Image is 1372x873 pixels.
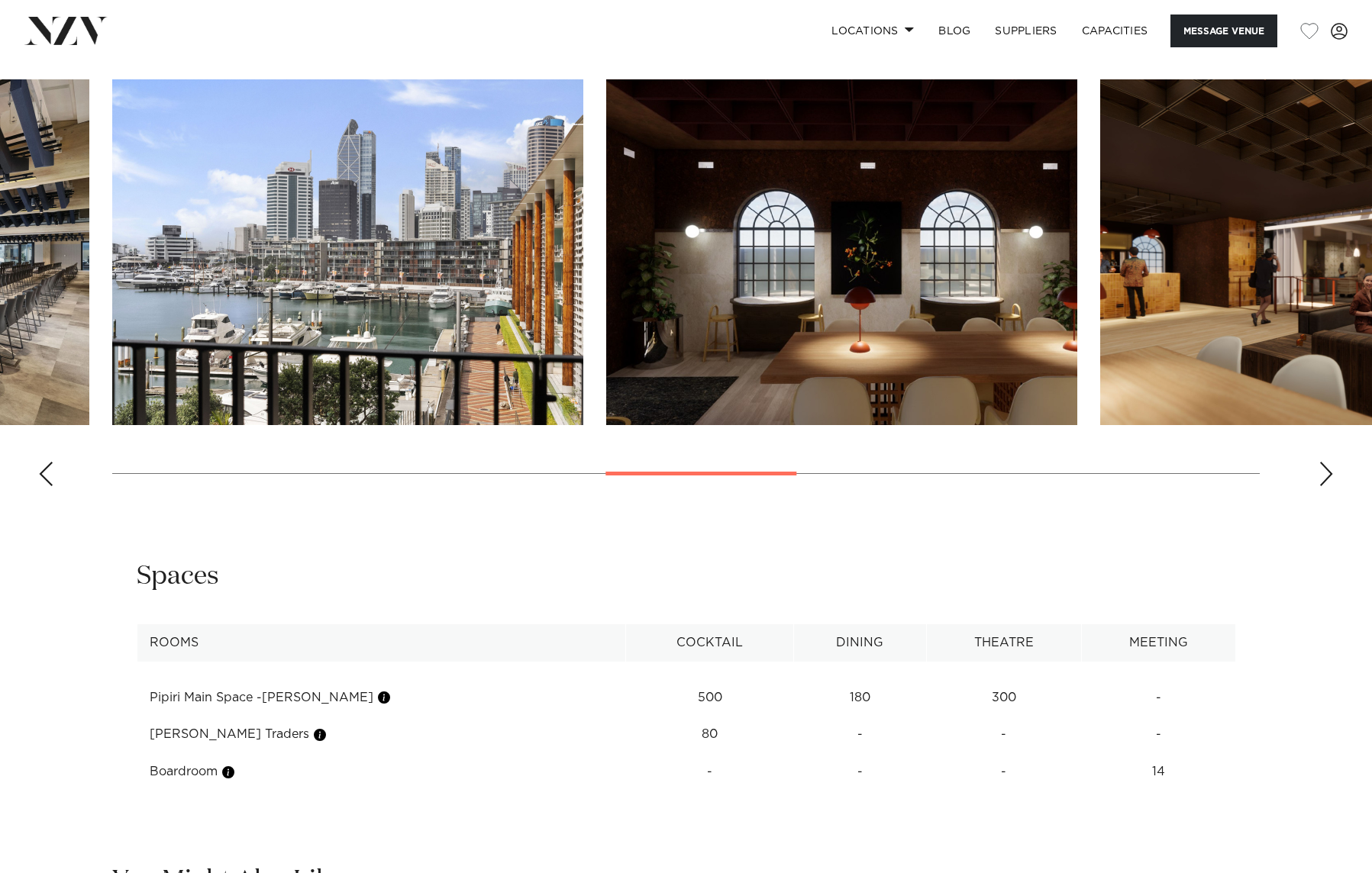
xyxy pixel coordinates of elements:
td: 500 [626,679,794,717]
td: - [793,716,926,753]
td: Pipiri Main Space -[PERSON_NAME] [137,679,626,717]
th: Meeting [1082,624,1235,662]
h2: Spaces [137,559,219,594]
td: 14 [1082,753,1235,791]
td: - [1082,679,1235,717]
a: SUPPLIERS [983,14,1069,47]
img: nzv-logo.png [24,17,108,44]
td: - [793,753,926,791]
button: Message Venue [1170,14,1277,47]
td: - [926,753,1081,791]
th: Theatre [926,624,1081,662]
td: - [1082,716,1235,753]
td: [PERSON_NAME] Traders [137,716,626,753]
swiper-slide: 8 / 14 [606,79,1077,425]
a: Locations [819,14,926,47]
td: 300 [926,679,1081,717]
swiper-slide: 7 / 14 [112,79,583,425]
td: - [926,716,1081,753]
a: BLOG [926,14,983,47]
td: 80 [626,716,794,753]
th: Rooms [137,624,626,662]
td: 180 [793,679,926,717]
th: Dining [793,624,926,662]
td: - [626,753,794,791]
a: Capacities [1070,14,1161,47]
td: Boardroom [137,753,626,791]
th: Cocktail [626,624,794,662]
